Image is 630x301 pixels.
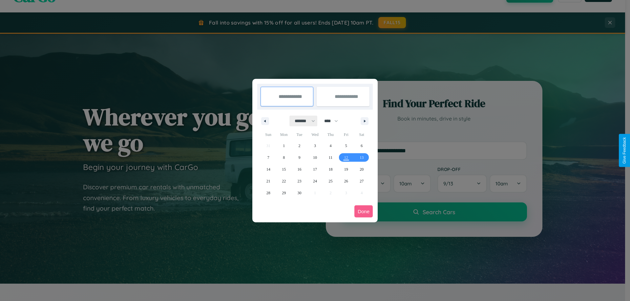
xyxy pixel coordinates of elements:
[328,163,332,175] span: 18
[622,137,627,164] div: Give Feedback
[344,163,348,175] span: 19
[266,163,270,175] span: 14
[354,152,369,163] button: 13
[329,152,333,163] span: 11
[276,140,291,152] button: 1
[261,187,276,199] button: 28
[338,152,354,163] button: 12
[323,163,338,175] button: 18
[344,175,348,187] span: 26
[323,129,338,140] span: Thu
[266,187,270,199] span: 28
[299,152,301,163] span: 9
[307,175,323,187] button: 24
[298,187,302,199] span: 30
[292,129,307,140] span: Tue
[313,175,317,187] span: 24
[282,163,286,175] span: 15
[360,175,364,187] span: 27
[313,152,317,163] span: 10
[354,205,373,217] button: Done
[267,152,269,163] span: 7
[354,175,369,187] button: 27
[292,187,307,199] button: 30
[298,163,302,175] span: 16
[338,175,354,187] button: 26
[283,152,285,163] span: 8
[292,163,307,175] button: 16
[338,129,354,140] span: Fri
[261,163,276,175] button: 14
[261,129,276,140] span: Sun
[282,175,286,187] span: 22
[282,187,286,199] span: 29
[354,140,369,152] button: 6
[292,152,307,163] button: 9
[307,140,323,152] button: 3
[276,187,291,199] button: 29
[354,129,369,140] span: Sat
[276,175,291,187] button: 22
[292,140,307,152] button: 2
[307,129,323,140] span: Wed
[323,152,338,163] button: 11
[266,175,270,187] span: 21
[292,175,307,187] button: 23
[307,163,323,175] button: 17
[354,163,369,175] button: 20
[329,140,331,152] span: 4
[344,152,348,163] span: 12
[345,140,347,152] span: 5
[276,163,291,175] button: 15
[338,163,354,175] button: 19
[276,152,291,163] button: 8
[261,152,276,163] button: 7
[328,175,332,187] span: 25
[360,163,364,175] span: 20
[276,129,291,140] span: Mon
[307,152,323,163] button: 10
[298,175,302,187] span: 23
[313,163,317,175] span: 17
[361,140,363,152] span: 6
[314,140,316,152] span: 3
[323,175,338,187] button: 25
[360,152,364,163] span: 13
[299,140,301,152] span: 2
[261,175,276,187] button: 21
[323,140,338,152] button: 4
[338,140,354,152] button: 5
[283,140,285,152] span: 1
